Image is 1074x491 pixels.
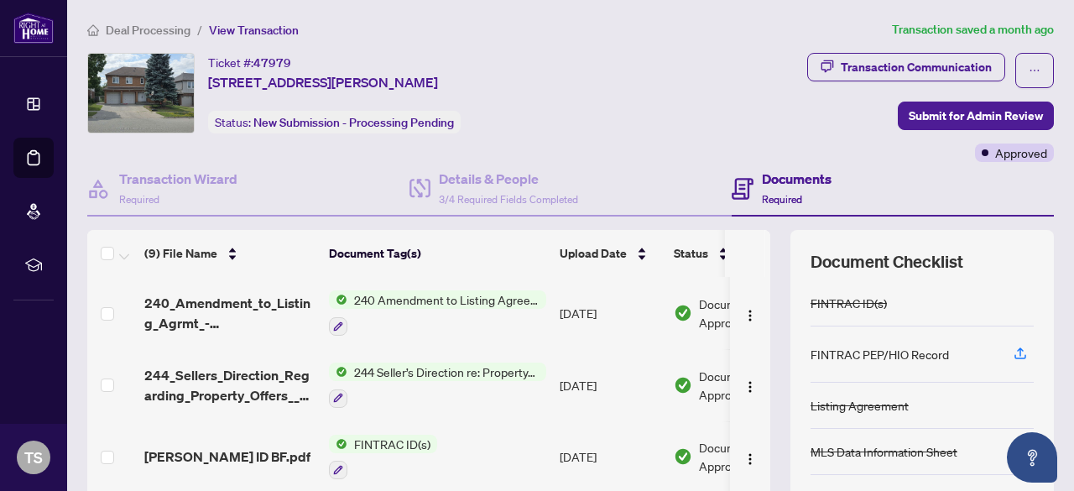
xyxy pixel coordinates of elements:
[1029,65,1040,76] span: ellipsis
[553,349,667,421] td: [DATE]
[762,169,832,189] h4: Documents
[811,294,887,312] div: FINTRAC ID(s)
[811,345,949,363] div: FINTRAC PEP/HIO Record
[743,452,757,466] img: Logo
[138,230,322,277] th: (9) File Name
[347,290,546,309] span: 240 Amendment to Listing Agreement - Authority to Offer for Sale Price Change/Extension/Amendment(s)
[811,250,963,274] span: Document Checklist
[667,230,810,277] th: Status
[144,365,315,405] span: 244_Sellers_Direction_Regarding_Property_Offers__Lease__-_PropTx.pdf
[674,304,692,322] img: Document Status
[329,363,347,381] img: Status Icon
[87,24,99,36] span: home
[699,367,803,404] span: Document Approved
[743,380,757,394] img: Logo
[737,372,764,399] button: Logo
[88,54,194,133] img: IMG-X12336052_1.jpg
[553,230,667,277] th: Upload Date
[807,53,1005,81] button: Transaction Communication
[560,244,627,263] span: Upload Date
[811,396,909,415] div: Listing Agreement
[674,376,692,394] img: Document Status
[144,447,310,467] span: [PERSON_NAME] ID BF.pdf
[909,102,1043,129] span: Submit for Admin Review
[762,193,802,206] span: Required
[674,447,692,466] img: Document Status
[208,72,438,92] span: [STREET_ADDRESS][PERSON_NAME]
[553,277,667,349] td: [DATE]
[13,13,54,44] img: logo
[1007,432,1057,483] button: Open asap
[699,438,803,475] span: Document Approved
[209,23,299,38] span: View Transaction
[24,446,43,469] span: TS
[811,442,957,461] div: MLS Data Information Sheet
[995,144,1047,162] span: Approved
[253,115,454,130] span: New Submission - Processing Pending
[253,55,291,71] span: 47979
[898,102,1054,130] button: Submit for Admin Review
[329,363,546,408] button: Status Icon244 Seller’s Direction re: Property/Offers
[674,244,708,263] span: Status
[197,20,202,39] li: /
[322,230,553,277] th: Document Tag(s)
[439,169,578,189] h4: Details & People
[329,290,347,309] img: Status Icon
[347,363,546,381] span: 244 Seller’s Direction re: Property/Offers
[892,20,1054,39] article: Transaction saved a month ago
[144,293,315,333] span: 240_Amendment_to_Listing_Agrmt_-_Price_Change_Extension_Amendment__A__-_PropTx-[PERSON_NAME] 1.pdf
[347,435,437,453] span: FINTRAC ID(s)
[737,300,764,326] button: Logo
[208,111,461,133] div: Status:
[737,443,764,470] button: Logo
[699,295,803,332] span: Document Approved
[329,435,347,453] img: Status Icon
[329,290,546,336] button: Status Icon240 Amendment to Listing Agreement - Authority to Offer for Sale Price Change/Extensio...
[743,309,757,322] img: Logo
[208,53,291,72] div: Ticket #:
[119,169,237,189] h4: Transaction Wizard
[119,193,159,206] span: Required
[439,193,578,206] span: 3/4 Required Fields Completed
[841,54,992,81] div: Transaction Communication
[144,244,217,263] span: (9) File Name
[106,23,190,38] span: Deal Processing
[329,435,437,480] button: Status IconFINTRAC ID(s)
